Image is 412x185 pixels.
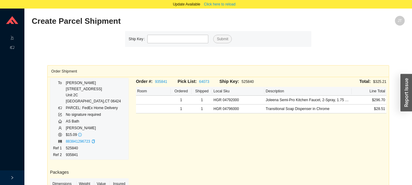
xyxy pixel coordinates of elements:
[32,16,311,27] h2: Create Parcel Shipment
[212,87,264,96] th: Local Sku
[212,105,264,113] td: HGR 04796000
[219,79,239,84] span: Ship Key:
[66,111,121,118] td: No signature required
[178,79,197,84] span: Pick List:
[398,16,402,26] span: JT
[199,80,209,84] a: 64073
[66,105,121,111] td: PARCEL: FedEx Home Delivery
[212,96,264,105] td: HGR 04792000
[58,119,62,123] span: home
[266,97,350,103] div: Joleena Semi-Pro Kitchen Faucet, 2-Spray, 1.75 GPM in Chrome
[53,151,66,158] td: Ref 2
[266,106,350,112] div: Transitional Soap Dispenser in Chrome
[58,126,62,130] span: user
[91,140,95,143] span: copy
[213,35,232,43] button: Submit
[171,87,192,96] th: Ordered
[352,87,386,96] th: Line Total
[136,79,152,84] span: Order #:
[66,125,121,131] td: [PERSON_NAME]
[58,133,62,137] span: dollar
[66,80,121,104] div: [PERSON_NAME] [STREET_ADDRESS] Unit 2C [GEOGRAPHIC_DATA] , CT 06424
[66,151,121,158] td: 935841
[58,113,62,116] span: form
[219,78,261,85] div: 525840
[66,131,121,138] td: $15.09
[261,78,386,85] div: $325.21
[58,140,62,143] span: barcode
[352,96,386,105] td: $296.70
[10,176,14,180] span: right
[129,35,147,43] label: Ship Key
[192,105,212,113] td: 1
[155,80,167,84] a: 935841
[66,118,121,125] td: AS Bath
[171,105,192,113] td: 1
[66,145,121,151] td: 525840
[53,80,66,105] td: To
[66,139,90,144] a: 883841296723
[136,87,171,96] th: Room
[51,66,385,77] div: Order Shipment
[91,138,95,144] div: Copy
[204,1,235,7] span: Click here to reload
[171,96,192,105] td: 1
[352,105,386,113] td: $28.51
[192,96,212,105] td: 1
[192,87,212,96] th: Shipped
[50,169,129,176] h3: Packages
[78,133,82,137] span: info-circle
[53,145,66,151] td: Ref 1
[360,79,371,84] span: Total:
[264,87,351,96] th: Description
